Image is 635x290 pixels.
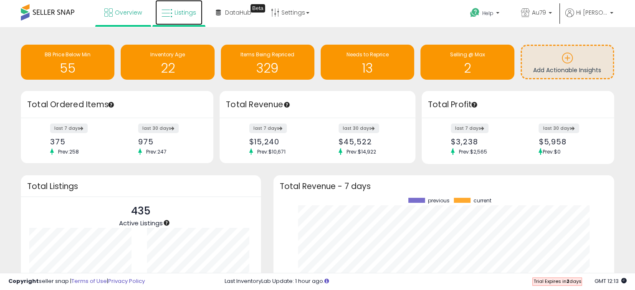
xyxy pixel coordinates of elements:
[119,203,163,219] p: 435
[8,277,145,285] div: seller snap | |
[225,277,627,285] div: Last InventoryLab Update: 1 hour ago.
[25,61,110,75] h1: 55
[253,148,290,155] span: Prev: $10,671
[471,101,478,108] div: Tooltip anchor
[226,99,409,111] h3: Total Revenue
[27,183,255,189] h3: Total Listings
[532,8,546,17] span: Au79
[539,137,599,146] div: $5,958
[225,61,310,75] h1: 329
[54,148,83,155] span: Prev: 258
[283,101,291,108] div: Tooltip anchor
[221,45,314,80] a: Items Being Repriced 329
[121,45,214,80] a: Inventory Age 22
[108,277,145,285] a: Privacy Policy
[324,278,329,284] i: Click here to read more about un-synced listings.
[451,137,511,146] div: $3,238
[27,99,207,111] h3: Total Ordered Items
[347,51,389,58] span: Needs to Reprice
[8,277,39,285] strong: Copyright
[175,8,196,17] span: Listings
[533,66,601,74] span: Add Actionable Insights
[455,148,491,155] span: Prev: $2,565
[576,8,607,17] span: Hi [PERSON_NAME]
[522,46,613,78] a: Add Actionable Insights
[339,137,401,146] div: $45,522
[420,45,514,80] a: Selling @ Max 2
[21,45,114,80] a: BB Price Below Min 55
[249,124,287,133] label: last 7 days
[565,8,613,27] a: Hi [PERSON_NAME]
[342,148,380,155] span: Prev: $14,922
[163,219,170,227] div: Tooltip anchor
[470,8,480,18] i: Get Help
[50,137,111,146] div: 375
[280,183,608,189] h3: Total Revenue - 7 days
[240,51,294,58] span: Items Being Repriced
[71,277,107,285] a: Terms of Use
[533,278,581,285] span: Trial Expires in days
[150,51,185,58] span: Inventory Age
[425,61,510,75] h1: 2
[225,8,251,17] span: DataHub
[138,124,179,133] label: last 30 days
[107,101,115,108] div: Tooltip anchor
[321,45,414,80] a: Needs to Reprice 13
[119,219,163,227] span: Active Listings
[50,124,88,133] label: last 7 days
[325,61,410,75] h1: 13
[250,4,265,13] div: Tooltip anchor
[463,1,508,27] a: Help
[451,124,488,133] label: last 7 days
[339,124,379,133] label: last 30 days
[125,61,210,75] h1: 22
[249,137,311,146] div: $15,240
[595,277,627,285] span: 2025-10-8 12:13 GMT
[45,51,91,58] span: BB Price Below Min
[473,198,491,204] span: current
[115,8,142,17] span: Overview
[542,148,560,155] span: Prev: $0
[450,51,485,58] span: Selling @ Max
[138,137,199,146] div: 975
[142,148,171,155] span: Prev: 247
[566,278,569,285] b: 2
[428,198,450,204] span: previous
[428,99,608,111] h3: Total Profit
[482,10,493,17] span: Help
[539,124,579,133] label: last 30 days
